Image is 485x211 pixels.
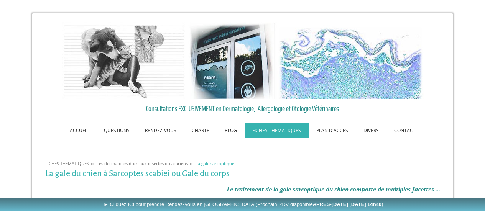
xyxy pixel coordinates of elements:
a: Consultations EXCLUSIVEMENT en Dermatologie, Allergologie et Otologie Vétérinaires [45,103,440,114]
a: FICHES THEMATIQUES [43,160,91,166]
b: APRES-[DATE] [DATE] 14h40 [313,201,381,207]
a: ACCUEIL [62,123,96,138]
em: Le traitement de la gale sarcoptique du chien comporte de multiples facettes ... [227,185,440,193]
span: Les dermatoses dues aux insectes ou acariens [97,160,188,166]
a: DIVERS [356,123,386,138]
span: ► Cliquez ICI pour prendre Rendez-Vous en [GEOGRAPHIC_DATA] [104,201,383,207]
a: CONTACT [386,123,423,138]
a: FICHES THEMATIQUES [245,123,309,138]
span: (Prochain RDV disponible ) [256,201,383,207]
a: Les dermatoses dues aux insectes ou acariens [95,160,190,166]
span: La gale sarcoptique [196,160,234,166]
h1: La gale du chien à Sarcoptes scabiei ou Gale du corps [45,169,440,178]
a: CHARTE [184,123,217,138]
span: FICHES THEMATIQUES [45,160,89,166]
a: BLOG [217,123,245,138]
a: La gale sarcoptique [194,160,236,166]
a: QUESTIONS [96,123,137,138]
a: RENDEZ-VOUS [137,123,184,138]
a: PLAN D'ACCES [309,123,356,138]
